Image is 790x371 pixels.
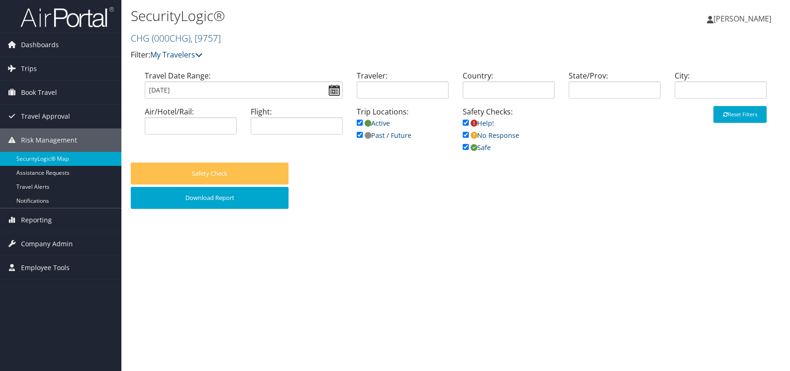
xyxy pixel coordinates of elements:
[562,70,668,106] div: State/Prov:
[131,6,564,26] h1: SecurityLogic®
[131,32,221,44] a: CHG
[456,70,562,106] div: Country:
[21,105,70,128] span: Travel Approval
[21,57,37,80] span: Trips
[138,70,350,106] div: Travel Date Range:
[21,81,57,104] span: Book Travel
[668,70,774,106] div: City:
[707,5,781,33] a: [PERSON_NAME]
[713,14,771,24] span: [PERSON_NAME]
[357,131,411,140] a: Past / Future
[150,50,203,60] a: My Travelers
[21,232,73,256] span: Company Admin
[463,131,519,140] a: No Response
[131,187,289,209] button: Download Report
[131,163,289,185] button: Safety Check
[131,49,564,61] p: Filter:
[244,106,350,142] div: Flight:
[357,119,390,128] a: Active
[21,208,52,232] span: Reporting
[21,6,114,28] img: airportal-logo.png
[713,106,767,123] button: Reset Filters
[190,32,221,44] span: , [ 9757 ]
[350,106,456,150] div: Trip Locations:
[21,128,77,152] span: Risk Management
[21,256,70,279] span: Employee Tools
[350,70,456,106] div: Traveler:
[152,32,190,44] span: ( 000CHG )
[463,143,491,152] a: Safe
[138,106,244,142] div: Air/Hotel/Rail:
[463,119,494,128] a: Help!
[21,33,59,57] span: Dashboards
[456,106,562,163] div: Safety Checks:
